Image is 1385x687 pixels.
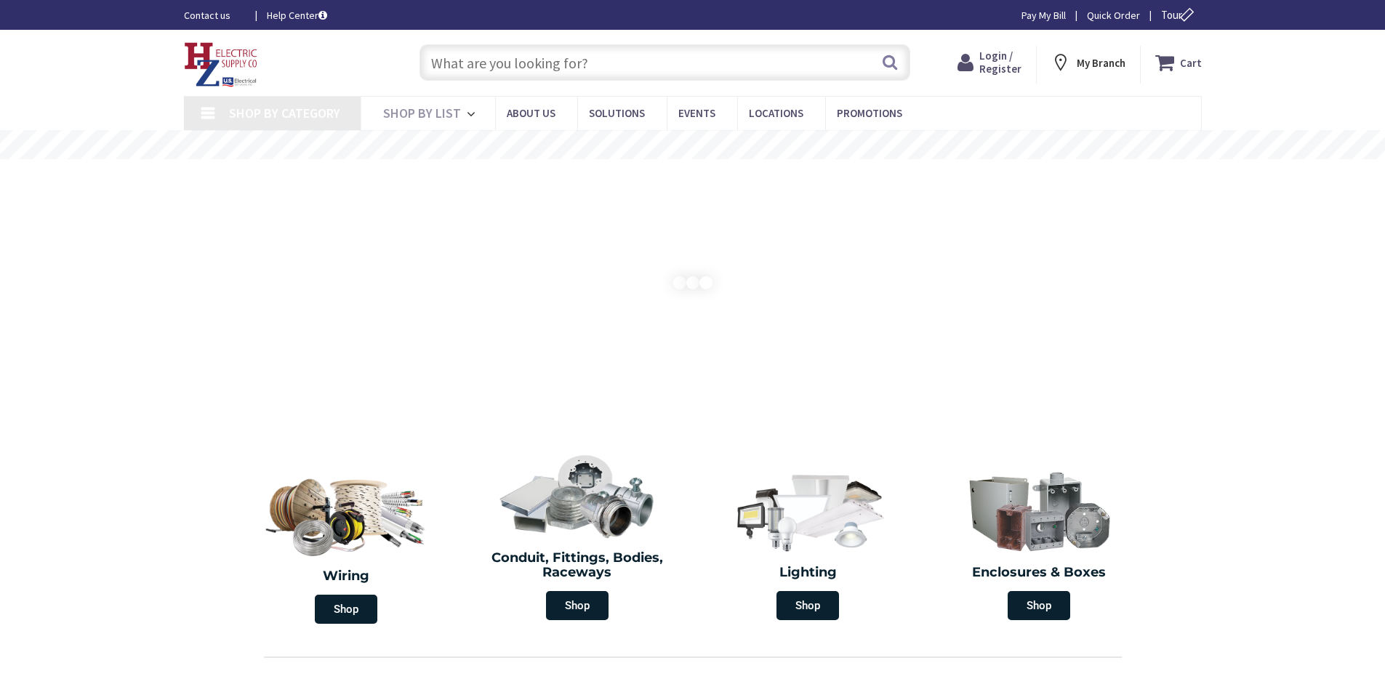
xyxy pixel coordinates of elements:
a: Login / Register [958,49,1021,76]
a: Contact us [184,8,244,23]
a: Conduit, Fittings, Bodies, Raceways Shop [465,446,689,627]
a: Quick Order [1087,8,1140,23]
span: Locations [749,106,803,120]
span: About Us [507,106,555,120]
strong: My Branch [1077,56,1125,70]
span: Shop [1008,591,1070,620]
a: Help Center [267,8,327,23]
div: My Branch [1051,49,1125,76]
span: Shop [776,591,839,620]
span: Tour [1161,8,1198,22]
a: Enclosures & Boxes Shop [927,461,1151,627]
span: Promotions [837,106,902,120]
a: Lighting Shop [696,461,920,627]
img: HZ Electric Supply [184,42,258,87]
span: Shop [315,595,377,624]
span: Shop [546,591,609,620]
h2: Lighting [704,566,913,580]
a: Cart [1155,49,1202,76]
a: Pay My Bill [1021,8,1066,23]
strong: Cart [1180,49,1202,76]
h2: Enclosures & Boxes [934,566,1144,580]
span: Login / Register [979,49,1021,76]
a: Wiring Shop [231,461,462,631]
rs-layer: Free Same Day Pickup at 8 Locations [565,137,823,153]
span: Events [678,106,715,120]
h2: Wiring [238,569,455,584]
h2: Conduit, Fittings, Bodies, Raceways [473,551,682,580]
span: Solutions [589,106,645,120]
span: Shop By Category [229,105,340,121]
input: What are you looking for? [419,44,910,81]
span: Shop By List [383,105,461,121]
